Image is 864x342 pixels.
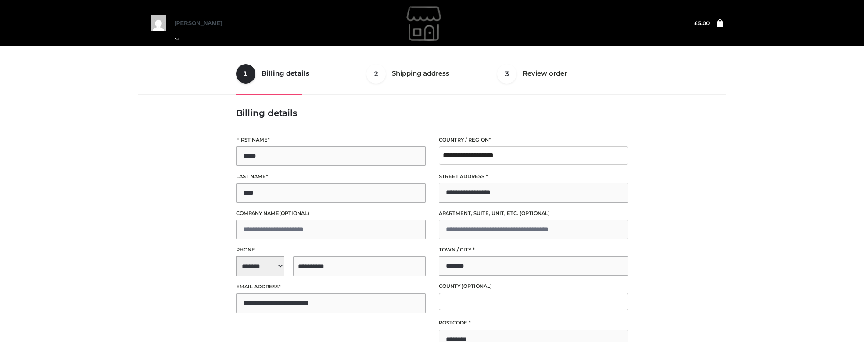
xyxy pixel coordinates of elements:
span: (optional) [279,210,309,216]
h3: Billing details [236,108,628,118]
span: £ [694,20,698,26]
label: Street address [439,172,628,181]
label: Last name [236,172,426,181]
span: (optional) [462,283,492,289]
label: Phone [236,246,426,254]
label: Town / City [439,246,628,254]
span: (optional) [520,210,550,216]
label: Postcode [439,319,628,327]
label: Company name [236,209,426,218]
label: Email address [236,283,426,291]
label: Country / Region [439,136,628,144]
label: Apartment, suite, unit, etc. [439,209,628,218]
img: rosiehw [359,1,491,45]
bdi: 5.00 [694,20,710,26]
label: County [439,282,628,291]
a: £5.00 [694,20,710,26]
label: First name [236,136,426,144]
